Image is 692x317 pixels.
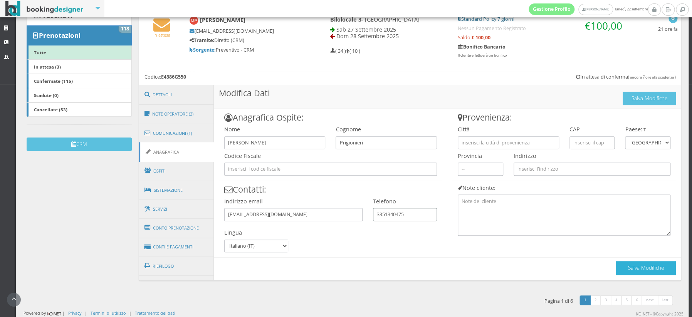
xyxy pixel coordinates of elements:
h3: Modifica Dati [214,85,681,109]
input: -- [458,163,503,175]
h5: Standard Policy 7 giorni [457,16,625,22]
a: Tutte [27,45,132,60]
h4: Provincia [458,153,503,159]
a: Trattamento dei dati [135,310,175,316]
b: Tramite: [190,37,214,44]
img: BookingDesigner.com [5,1,84,16]
a: next [642,295,658,305]
input: inserisci il codice fiscale [224,163,437,175]
a: 1 [579,295,591,305]
h5: Codice: [144,74,186,80]
small: IT [642,127,645,133]
a: Dettagli [139,85,214,105]
h3: Anagrafica Ospite: [219,112,442,122]
a: 6 [631,295,642,305]
span: 100,00 [591,19,622,33]
span: lunedì, 22 settembre [529,3,648,15]
div: | [129,310,131,316]
a: Note Operatore (2) [139,104,214,124]
small: ( ancora 7 ore alla scadenza ) [628,75,676,80]
h4: Note cliente: [458,184,670,191]
h4: Nome [224,126,326,133]
div: Powered by | [24,310,65,317]
h3: Provenienza: [452,112,675,122]
a: Privacy [68,310,81,316]
a: 3 [600,295,611,305]
img: ionet_small_logo.png [46,310,62,317]
h4: - [GEOGRAPHIC_DATA] [330,16,447,23]
h4: Telefono [373,198,437,205]
h4: CAP [569,126,615,133]
h4: Indirizzo [514,153,670,159]
a: [PERSON_NAME] [578,4,613,15]
button: Salva Modifiche [623,92,676,105]
a: Confermate (115) [27,74,132,88]
button: CRM [27,138,132,151]
b: [PERSON_NAME] [200,16,245,23]
h4: Città [458,126,559,133]
h5: Saldo: [457,35,625,40]
a: In attesa (3) [27,59,132,74]
span: 118 [119,26,132,33]
input: inserisci la città di provenienza [458,136,559,149]
b: Prenotazioni [39,31,81,40]
h5: ( 34 ) ( 10 ) [330,48,360,54]
b: Scadute (0) [34,92,59,98]
a: last [658,295,673,305]
a: Riepilogo [139,256,214,276]
b: Sorgente: [190,47,216,53]
a: Gestione Profilo [529,3,575,15]
h5: Pagina 1 di 6 [544,298,573,304]
p: Il cliente effettuerà un bonifico [457,53,625,58]
h5: Preventivo - CRM [190,47,304,53]
a: Cancellate (53) [27,102,132,117]
h4: Lingua [224,229,288,236]
a: Anagrafica [139,142,214,162]
a: Conti e Pagamenti [139,237,214,257]
b: Preventivi [39,11,72,20]
b: Confermate (115) [34,78,73,84]
span: € [585,19,622,33]
b: Bilolocale 3 [330,16,361,23]
input: inserisci il cognome [336,136,437,149]
img: Mirko Prigionieri [190,16,198,25]
span: Dom 28 Settembre 2025 [336,32,399,40]
strong: € 100,00 [471,34,490,41]
input: inserisci il numero di telefono [373,208,437,221]
b: Cancellate (53) [34,106,67,112]
a: Servizi [139,200,214,219]
h5: Diretto (CRM) [190,37,304,43]
h4: Indirizzo email [224,198,363,205]
div: | [85,310,87,316]
input: inserisci l'indirizzo [514,163,670,175]
span: Sab 27 Settembre 2025 [336,26,396,33]
b: E4386G550 [161,74,186,80]
a: 4 [611,295,622,305]
a: Ospiti [139,161,214,181]
a: 5 [621,295,632,305]
a: Prenotazioni 118 [27,25,132,45]
a: Sistemazione [139,180,214,200]
b: Tutte [34,49,46,55]
a: Comunicazioni (1) [139,123,214,143]
h5: 21 ore fa [658,26,677,32]
a: Scadute (0) [27,88,132,102]
h4: Paese: [625,126,670,133]
button: Salva Modifiche [616,261,676,275]
h4: Cognome [336,126,437,133]
a: Termini di utilizzo [91,310,126,316]
h5: [EMAIL_ADDRESS][DOMAIN_NAME] [190,28,304,34]
h4: Codice Fiscale [224,153,437,159]
a: 2 [590,295,601,305]
b: Bonifico Bancario [457,44,505,50]
h5: In attesa di conferma [576,74,676,80]
input: inserisci l'indirizzo email [224,208,363,221]
b: In attesa (3) [34,64,61,70]
a: In attesa [153,26,170,38]
input: inserisci il nome [224,136,326,149]
h3: Contatti: [219,184,442,195]
input: inserisci il cap [569,136,615,149]
h5: Nessun Pagamento Registrato [457,25,625,31]
a: Conto Prenotazione [139,218,214,238]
